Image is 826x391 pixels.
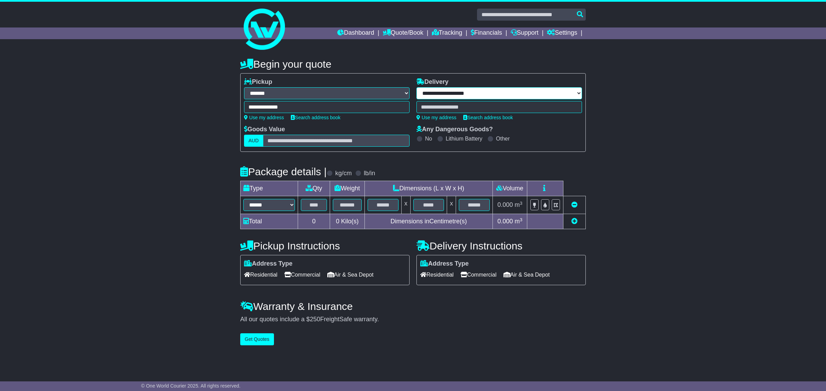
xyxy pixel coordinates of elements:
[240,333,274,345] button: Get Quotes
[520,201,522,206] sup: 3
[511,27,539,39] a: Support
[244,269,277,280] span: Residential
[547,27,577,39] a: Settings
[244,78,272,86] label: Pickup
[364,181,493,196] td: Dimensions (L x W x H)
[420,260,469,268] label: Address Type
[141,383,241,389] span: © One World Courier 2025. All rights reserved.
[416,126,493,133] label: Any Dangerous Goods?
[493,181,527,196] td: Volume
[432,27,462,39] a: Tracking
[337,27,374,39] a: Dashboard
[416,240,586,252] h4: Delivery Instructions
[447,196,456,214] td: x
[520,217,522,222] sup: 3
[515,201,522,208] span: m
[401,196,410,214] td: x
[446,135,483,142] label: Lithium Battery
[244,260,293,268] label: Address Type
[504,269,550,280] span: Air & Sea Depot
[240,301,586,312] h4: Warranty & Insurance
[497,201,513,208] span: 0.000
[330,181,365,196] td: Weight
[515,218,522,225] span: m
[298,181,330,196] td: Qty
[425,135,432,142] label: No
[571,201,578,208] a: Remove this item
[336,218,339,225] span: 0
[416,78,448,86] label: Delivery
[460,269,496,280] span: Commercial
[291,115,340,120] a: Search address book
[240,316,586,323] div: All our quotes include a $ FreightSafe warranty.
[310,316,320,323] span: 250
[327,269,374,280] span: Air & Sea Depot
[471,27,502,39] a: Financials
[420,269,454,280] span: Residential
[463,115,513,120] a: Search address book
[240,166,327,177] h4: Package details |
[240,58,586,70] h4: Begin your quote
[496,135,510,142] label: Other
[330,214,365,229] td: Kilo(s)
[284,269,320,280] span: Commercial
[497,218,513,225] span: 0.000
[335,170,352,177] label: kg/cm
[416,115,456,120] a: Use my address
[364,214,493,229] td: Dimensions in Centimetre(s)
[364,170,375,177] label: lb/in
[383,27,423,39] a: Quote/Book
[241,214,298,229] td: Total
[240,240,410,252] h4: Pickup Instructions
[298,214,330,229] td: 0
[244,126,285,133] label: Goods Value
[571,218,578,225] a: Add new item
[241,181,298,196] td: Type
[244,135,263,147] label: AUD
[244,115,284,120] a: Use my address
